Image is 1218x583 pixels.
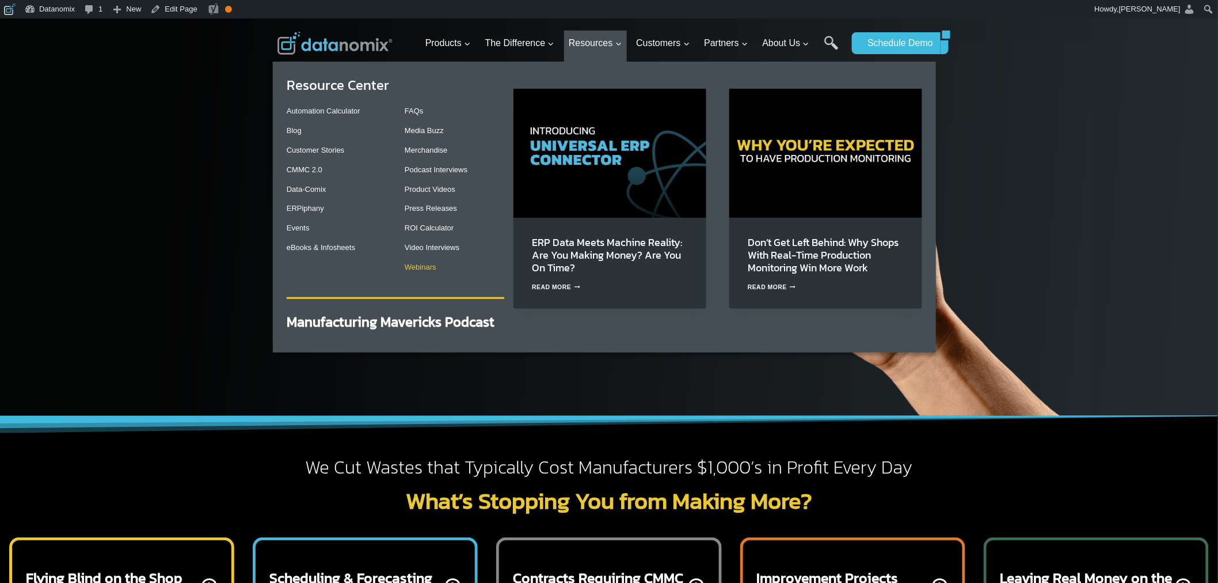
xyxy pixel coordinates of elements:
[763,36,810,51] span: About Us
[259,48,311,58] span: Phone number
[287,224,310,232] a: Events
[636,36,690,51] span: Customers
[287,165,322,174] a: CMMC 2.0
[129,257,146,265] a: Terms
[287,185,326,194] a: Data-Comix
[287,204,324,213] a: ERPiphany
[421,25,847,62] nav: Primary Navigation
[157,257,194,265] a: Privacy Policy
[287,312,494,332] a: Manufacturing Mavericks Podcast
[485,36,555,51] span: The Difference
[259,1,296,11] span: Last Name
[287,146,344,154] a: Customer Stories
[277,489,941,512] h2: What’s Stopping You from Making More?
[1119,5,1181,13] span: [PERSON_NAME]
[405,263,436,271] a: Webinars
[405,126,444,135] a: Media Buzz
[425,36,471,51] span: Products
[287,243,355,252] a: eBooks & Infosheets
[405,107,424,115] a: FAQs
[405,204,457,213] a: Press Releases
[405,185,455,194] a: Product Videos
[259,142,303,153] span: State/Region
[277,32,393,55] img: Datanomix
[405,243,459,252] a: Video Interviews
[513,89,706,217] img: How the Datanomix Universal ERP Connector Transforms Job Performance & ERP Insights
[287,107,360,115] a: Automation Calculator
[748,234,899,275] a: Don’t Get Left Behind: Why Shops With Real-Time Production Monitoring Win More Work
[532,234,682,275] a: ERP Data Meets Machine Reality: Are You Making Money? Are You On Time?
[729,89,922,217] img: Don’t Get Left Behind: Why Shops With Real-Time Production Monitoring Win More Work
[748,284,796,290] a: Read More
[287,126,302,135] a: Blog
[405,146,447,154] a: Merchandise
[704,36,748,51] span: Partners
[532,284,580,290] a: Read More
[405,224,454,232] a: ROI Calculator
[287,75,389,95] a: Resource Center
[405,165,467,174] a: Podcast Interviews
[852,32,941,54] a: Schedule Demo
[225,6,232,13] div: OK
[569,36,622,51] span: Resources
[277,456,941,480] h2: We Cut Wastes that Typically Cost Manufacturers $1,000’s in Profit Every Day
[824,36,839,62] a: Search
